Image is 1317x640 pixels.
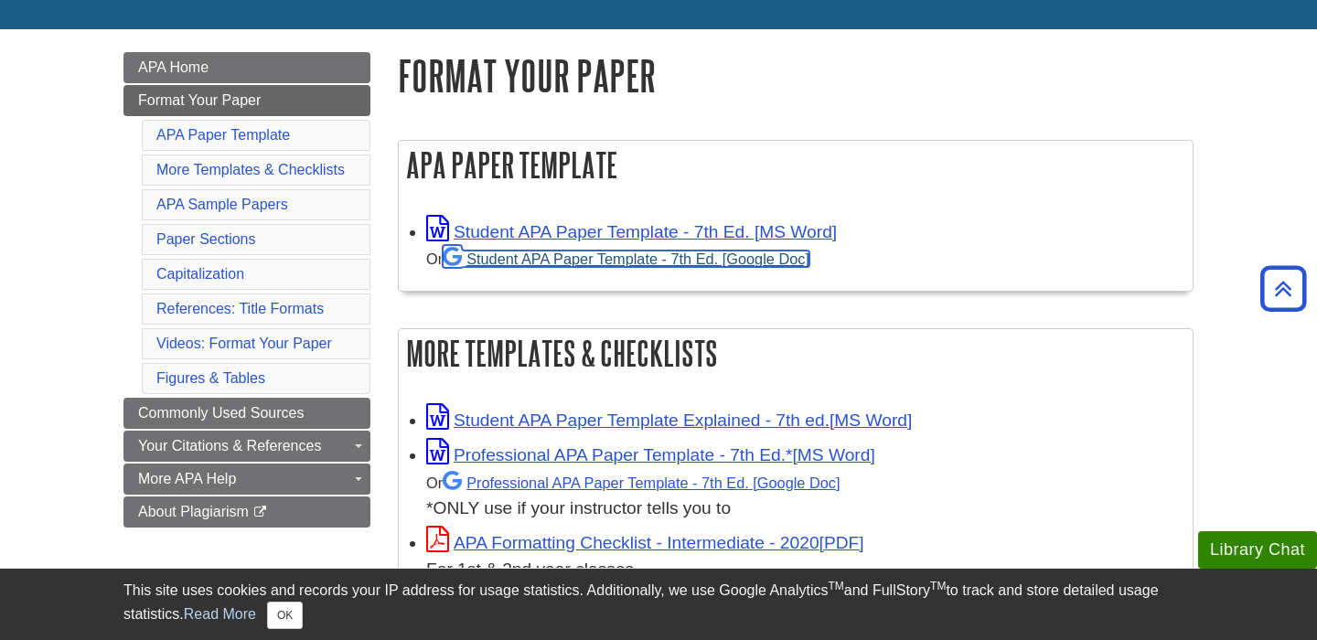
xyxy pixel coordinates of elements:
a: APA Sample Papers [156,197,288,212]
span: Format Your Paper [138,92,261,108]
a: Link opens in new window [426,411,912,430]
a: Your Citations & References [123,431,370,462]
a: About Plagiarism [123,496,370,528]
sup: TM [828,580,843,592]
button: Close [267,602,303,629]
a: Link opens in new window [426,445,875,464]
a: APA Paper Template [156,127,290,143]
a: Read More [184,606,256,622]
a: APA Home [123,52,370,83]
h2: More Templates & Checklists [399,329,1193,378]
a: Professional APA Paper Template - 7th Ed. [443,475,840,491]
a: More APA Help [123,464,370,495]
a: Capitalization [156,266,244,282]
h2: APA Paper Template [399,141,1193,189]
a: Link opens in new window [426,533,864,552]
a: Link opens in new window [426,222,837,241]
small: Or [426,251,809,267]
a: More Templates & Checklists [156,162,345,177]
span: Commonly Used Sources [138,405,304,421]
a: References: Title Formats [156,301,324,316]
span: Your Citations & References [138,438,321,453]
h1: Format Your Paper [398,52,1194,99]
a: Paper Sections [156,231,256,247]
a: Figures & Tables [156,370,265,386]
sup: TM [930,580,946,592]
a: Back to Top [1254,276,1312,301]
a: Commonly Used Sources [123,398,370,429]
a: Student APA Paper Template - 7th Ed. [Google Doc] [443,251,809,267]
i: This link opens in a new window [252,507,268,518]
div: For 1st & 2nd year classes [426,557,1183,583]
div: This site uses cookies and records your IP address for usage statistics. Additionally, we use Goo... [123,580,1194,629]
div: Guide Page Menu [123,52,370,528]
a: Videos: Format Your Paper [156,336,332,351]
button: Library Chat [1198,531,1317,569]
span: More APA Help [138,471,236,486]
span: APA Home [138,59,209,75]
small: Or [426,475,840,491]
span: About Plagiarism [138,504,249,519]
a: Format Your Paper [123,85,370,116]
div: *ONLY use if your instructor tells you to [426,469,1183,523]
